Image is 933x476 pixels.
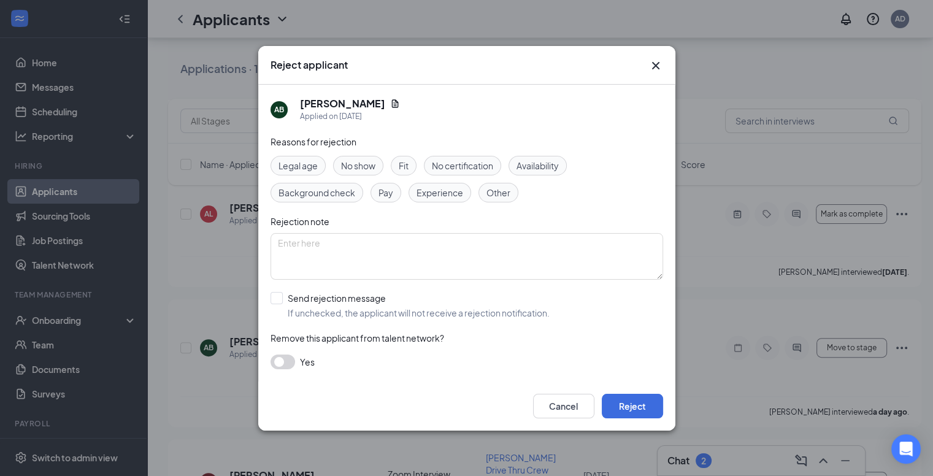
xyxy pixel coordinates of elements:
[271,332,444,344] span: Remove this applicant from talent network?
[341,159,375,172] span: No show
[300,355,315,369] span: Yes
[271,136,356,147] span: Reasons for rejection
[390,99,400,109] svg: Document
[378,186,393,199] span: Pay
[648,58,663,73] button: Close
[300,110,400,123] div: Applied on [DATE]
[278,159,318,172] span: Legal age
[399,159,409,172] span: Fit
[274,104,284,115] div: AB
[516,159,559,172] span: Availability
[602,394,663,418] button: Reject
[648,58,663,73] svg: Cross
[486,186,510,199] span: Other
[432,159,493,172] span: No certification
[417,186,463,199] span: Experience
[271,58,348,72] h3: Reject applicant
[278,186,355,199] span: Background check
[271,216,329,227] span: Rejection note
[300,97,385,110] h5: [PERSON_NAME]
[891,434,921,464] div: Open Intercom Messenger
[533,394,594,418] button: Cancel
